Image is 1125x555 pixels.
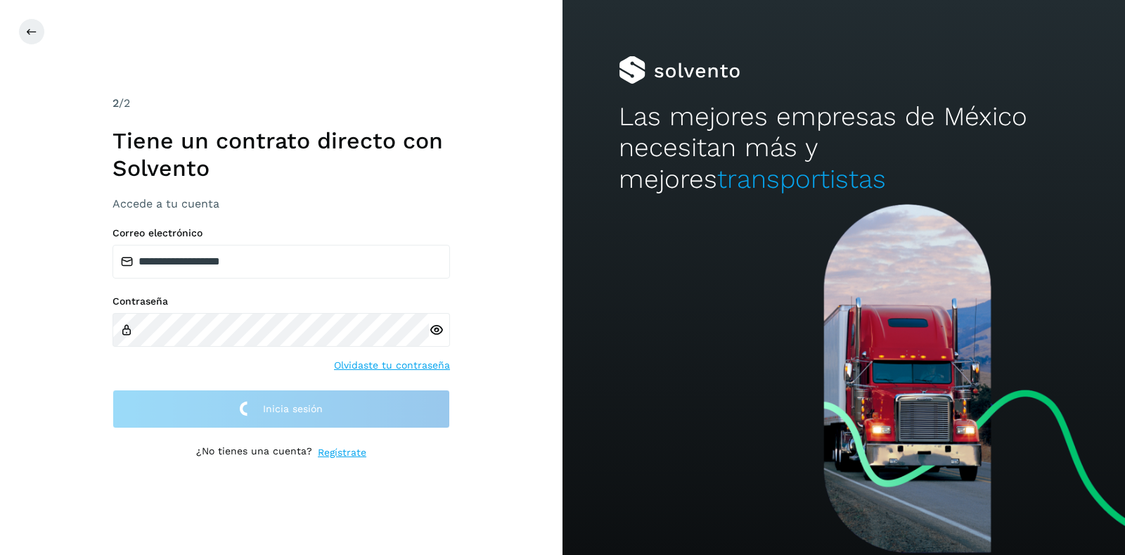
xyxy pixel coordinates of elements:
span: Inicia sesión [263,404,323,414]
p: ¿No tienes una cuenta? [196,445,312,460]
span: 2 [112,96,119,110]
a: Olvidaste tu contraseña [334,358,450,373]
span: transportistas [717,164,886,194]
label: Correo electrónico [112,227,450,239]
h1: Tiene un contrato directo con Solvento [112,127,450,181]
div: /2 [112,95,450,112]
button: Inicia sesión [112,390,450,428]
h2: Las mejores empresas de México necesitan más y mejores [619,101,1069,195]
label: Contraseña [112,295,450,307]
a: Regístrate [318,445,366,460]
h3: Accede a tu cuenta [112,197,450,210]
